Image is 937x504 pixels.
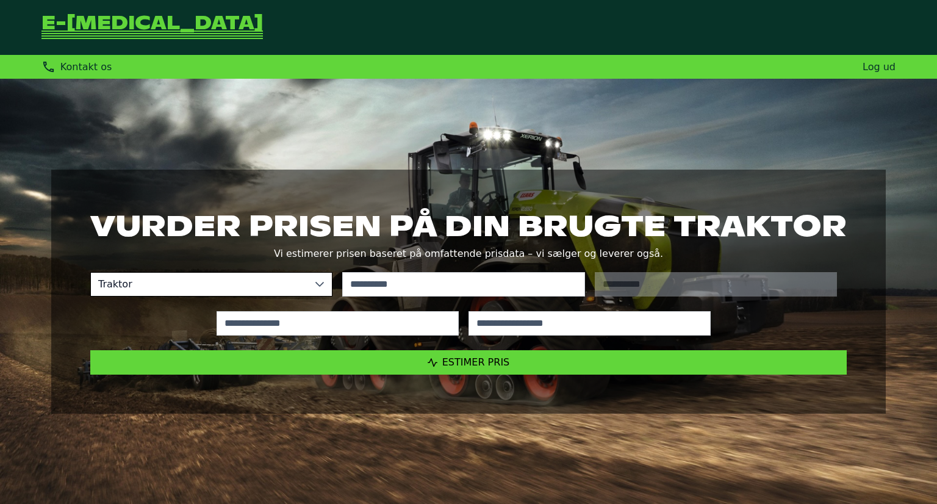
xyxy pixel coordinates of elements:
button: Estimer pris [90,350,847,375]
a: Log ud [863,61,896,73]
a: Tilbage til forsiden [41,15,263,40]
span: Estimer pris [442,356,510,368]
span: Traktor [91,273,307,296]
div: Kontakt os [41,60,112,74]
p: Vi estimerer prisen baseret på omfattende prisdata – vi sælger og leverer også. [90,245,847,262]
h1: Vurder prisen på din brugte traktor [90,209,847,243]
span: Kontakt os [60,61,112,73]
